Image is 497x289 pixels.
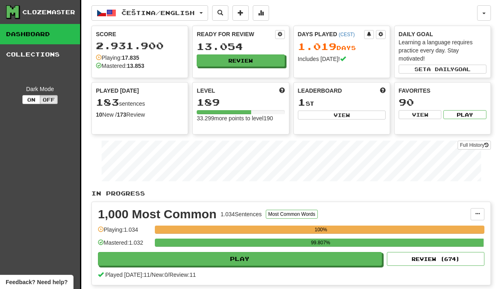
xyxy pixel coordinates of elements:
[96,96,119,108] span: 183
[298,87,342,95] span: Leaderboard
[152,272,168,278] span: New: 0
[266,210,318,219] button: Most Common Words
[197,30,275,38] div: Ready for Review
[96,54,139,62] div: Playing:
[96,41,184,51] div: 2.931.900
[197,87,215,95] span: Level
[298,55,386,63] div: Includes [DATE]!
[298,41,386,52] div: Day s
[117,111,126,118] strong: 173
[458,141,491,150] a: Full History
[380,87,386,95] span: This week in points, UTC
[22,95,40,104] button: On
[96,87,139,95] span: Played [DATE]
[98,226,151,239] div: Playing: 1.034
[127,63,144,69] strong: 13.853
[91,189,491,198] p: In Progress
[197,114,284,122] div: 33.299 more points to level 190
[22,8,75,16] div: Clozemaster
[157,239,484,247] div: 99.807%
[399,110,442,119] button: View
[98,208,217,220] div: 1,000 Most Common
[298,41,336,52] span: 1.019
[105,272,150,278] span: Played [DATE]: 11
[96,111,184,119] div: New / Review
[96,30,184,38] div: Score
[279,87,285,95] span: Score more points to level up
[96,97,184,108] div: sentences
[339,32,355,37] a: (CEST)
[98,252,382,266] button: Play
[298,97,386,108] div: st
[96,62,144,70] div: Mastered:
[197,54,284,67] button: Review
[122,54,139,61] strong: 17.835
[122,9,195,16] span: Čeština / English
[387,252,484,266] button: Review (674)
[253,5,269,21] button: More stats
[6,85,74,93] div: Dark Mode
[91,5,208,21] button: Čeština/English
[399,97,486,107] div: 90
[221,210,262,218] div: 1.034 Sentences
[399,65,486,74] button: Seta dailygoal
[169,272,196,278] span: Review: 11
[40,95,58,104] button: Off
[98,239,151,252] div: Mastered: 1.032
[168,272,169,278] span: /
[399,38,486,63] div: Learning a language requires practice every day. Stay motivated!
[150,272,152,278] span: /
[298,30,364,38] div: Days Played
[96,111,102,118] strong: 10
[399,30,486,38] div: Daily Goal
[399,87,486,95] div: Favorites
[6,278,67,286] span: Open feedback widget
[212,5,228,21] button: Search sentences
[232,5,249,21] button: Add sentence to collection
[197,97,284,107] div: 189
[298,96,306,108] span: 1
[197,41,284,52] div: 13.054
[427,66,454,72] span: a daily
[298,111,386,120] button: View
[443,110,486,119] button: Play
[157,226,484,234] div: 100%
